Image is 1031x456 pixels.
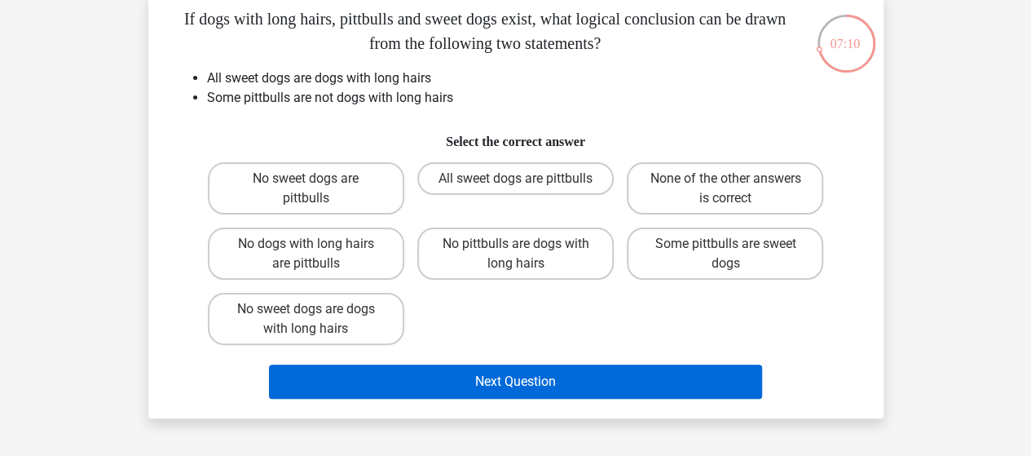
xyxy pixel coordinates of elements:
li: Some pittbulls are not dogs with long hairs [207,88,857,108]
div: 07:10 [816,13,877,54]
label: None of the other answers is correct [627,162,823,215]
label: No sweet dogs are dogs with long hairs [208,293,404,345]
label: No sweet dogs are pittbulls [208,162,404,215]
label: Some pittbulls are sweet dogs [627,228,823,280]
label: All sweet dogs are pittbulls [417,162,614,195]
p: If dogs with long hairs, pittbulls and sweet dogs exist, what logical conclusion can be drawn fro... [174,7,796,55]
label: No dogs with long hairs are pittbulls [208,228,404,280]
label: No pittbulls are dogs with long hairs [417,228,614,280]
h6: Select the correct answer [174,121,857,149]
button: Next Question [269,365,762,399]
li: All sweet dogs are dogs with long hairs [207,69,857,88]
